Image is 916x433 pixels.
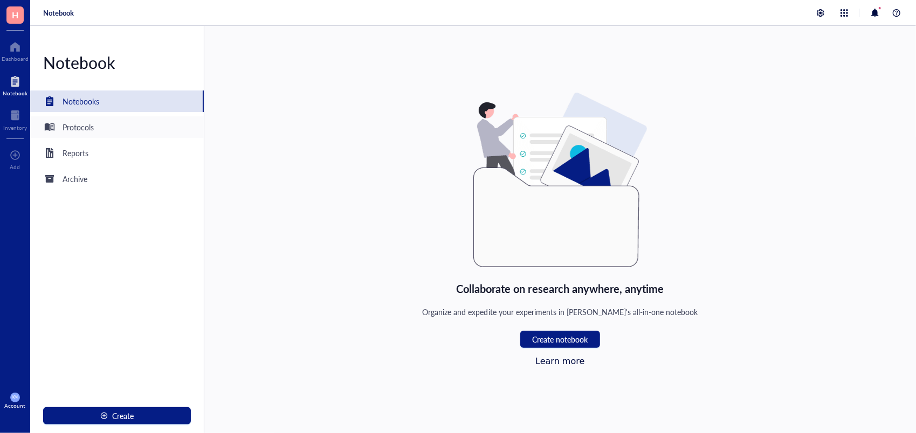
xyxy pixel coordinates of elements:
[63,173,87,185] div: Archive
[532,335,588,344] span: Create notebook
[473,93,647,267] img: Empty state
[10,164,20,170] div: Add
[423,306,698,318] div: Organize and expedite your experiments in [PERSON_NAME]'s all-in-one notebook
[2,55,29,62] div: Dashboard
[63,121,94,133] div: Protocols
[5,402,26,409] div: Account
[12,395,18,400] span: KM
[2,38,29,62] a: Dashboard
[3,124,27,131] div: Inventory
[3,90,27,96] div: Notebook
[456,280,664,297] div: Collaborate on research anywhere, anytime
[30,168,204,190] a: Archive
[30,116,204,138] a: Protocols
[535,356,584,366] a: Learn more
[12,8,18,22] span: H
[43,407,191,424] button: Create
[3,73,27,96] a: Notebook
[520,331,600,348] button: Create notebook
[112,411,134,420] span: Create
[30,52,204,73] div: Notebook
[63,147,88,159] div: Reports
[43,8,74,18] a: Notebook
[30,90,204,112] a: Notebooks
[3,107,27,131] a: Inventory
[30,142,204,164] a: Reports
[63,95,99,107] div: Notebooks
